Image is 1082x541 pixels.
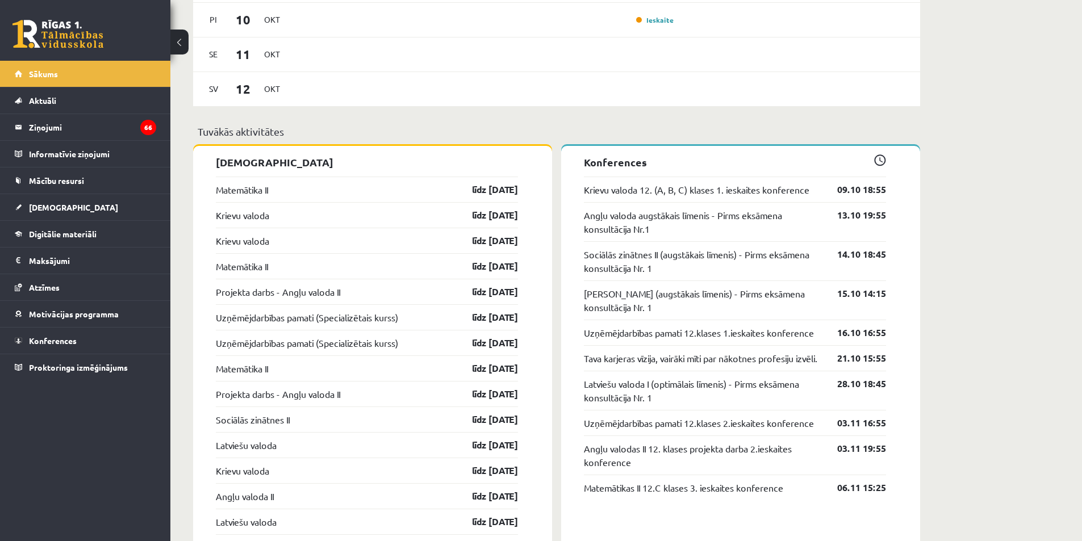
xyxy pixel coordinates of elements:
a: Uzņēmējdarbības pamati (Specializētais kurss) [216,311,398,324]
a: Sākums [15,61,156,87]
a: līdz [DATE] [452,464,518,477]
a: Matemātika II [216,362,268,375]
a: Motivācijas programma [15,301,156,327]
span: Okt [260,45,284,63]
span: Atzīmes [29,282,60,292]
a: Mācību resursi [15,167,156,194]
a: līdz [DATE] [452,489,518,503]
a: Sociālās zinātnes II [216,413,290,426]
a: 21.10 15:55 [820,351,886,365]
a: Angļu valoda augstākais līmenis - Pirms eksāmena konsultācija Nr.1 [584,208,820,236]
a: 09.10 18:55 [820,183,886,196]
a: [DEMOGRAPHIC_DATA] [15,194,156,220]
a: līdz [DATE] [452,234,518,248]
a: līdz [DATE] [452,387,518,401]
a: Uzņēmējdarbības pamati 12.klases 1.ieskaites konference [584,326,814,339]
span: Sākums [29,69,58,79]
a: Ieskaite [636,15,674,24]
span: Proktoringa izmēģinājums [29,362,128,372]
span: Mācību resursi [29,175,84,186]
a: Atzīmes [15,274,156,300]
legend: Maksājumi [29,248,156,274]
a: Tava karjeras vīzija, vairāki mīti par nākotnes profesiju izvēli. [584,351,817,365]
a: līdz [DATE] [452,413,518,426]
span: [DEMOGRAPHIC_DATA] [29,202,118,212]
a: 06.11 15:25 [820,481,886,494]
legend: Ziņojumi [29,114,156,140]
a: Matemātika II [216,183,268,196]
a: Informatīvie ziņojumi [15,141,156,167]
a: līdz [DATE] [452,208,518,222]
a: līdz [DATE] [452,362,518,375]
a: līdz [DATE] [452,438,518,452]
a: Matemātikas II 12.C klases 3. ieskaites konference [584,481,783,494]
a: Uzņēmējdarbības pamati 12.klases 2.ieskaites konference [584,416,814,430]
a: Sociālās zinātnes II (augstākais līmenis) - Pirms eksāmena konsultācija Nr. 1 [584,248,820,275]
a: Matemātika II [216,259,268,273]
a: Aktuāli [15,87,156,114]
a: Latviešu valoda I (optimālais līmenis) - Pirms eksāmena konsultācija Nr. 1 [584,377,820,404]
a: Rīgas 1. Tālmācības vidusskola [12,20,103,48]
a: 16.10 16:55 [820,326,886,339]
span: Se [202,45,225,63]
a: līdz [DATE] [452,183,518,196]
span: 11 [225,45,261,64]
i: 66 [140,120,156,135]
span: Okt [260,80,284,98]
span: Konferences [29,335,77,346]
a: Proktoringa izmēģinājums [15,354,156,380]
a: Latviešu valoda [216,438,277,452]
a: Projekta darbs - Angļu valoda II [216,387,340,401]
a: Projekta darbs - Angļu valoda II [216,285,340,299]
a: Krievu valoda [216,234,269,248]
a: Angļu valoda II [216,489,274,503]
a: Maksājumi [15,248,156,274]
span: 12 [225,79,261,98]
a: Latviešu valoda [216,515,277,529]
a: līdz [DATE] [452,515,518,529]
a: 14.10 18:45 [820,248,886,261]
span: Okt [260,11,284,28]
p: Konferences [584,154,886,170]
a: līdz [DATE] [452,336,518,350]
a: Uzņēmējdarbības pamati (Specializētais kurss) [216,336,398,350]
span: 10 [225,10,261,29]
a: 03.11 16:55 [820,416,886,430]
a: līdz [DATE] [452,259,518,273]
a: Konferences [15,328,156,354]
span: Motivācijas programma [29,309,119,319]
a: Digitālie materiāli [15,221,156,247]
a: 13.10 19:55 [820,208,886,222]
a: [PERSON_NAME] (augstākais līmenis) - Pirms eksāmena konsultācija Nr. 1 [584,287,820,314]
a: 03.11 19:55 [820,442,886,455]
span: Aktuāli [29,95,56,106]
a: 15.10 14:15 [820,287,886,300]
a: līdz [DATE] [452,311,518,324]
a: 28.10 18:45 [820,377,886,391]
a: Krievu valoda [216,208,269,222]
legend: Informatīvie ziņojumi [29,141,156,167]
span: Sv [202,80,225,98]
span: Pi [202,11,225,28]
p: Tuvākās aktivitātes [198,124,916,139]
a: Krievu valoda 12. (A, B, C) klases 1. ieskaites konference [584,183,809,196]
a: līdz [DATE] [452,285,518,299]
a: Ziņojumi66 [15,114,156,140]
span: Digitālie materiāli [29,229,97,239]
p: [DEMOGRAPHIC_DATA] [216,154,518,170]
a: Angļu valodas II 12. klases projekta darba 2.ieskaites konference [584,442,820,469]
a: Krievu valoda [216,464,269,477]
